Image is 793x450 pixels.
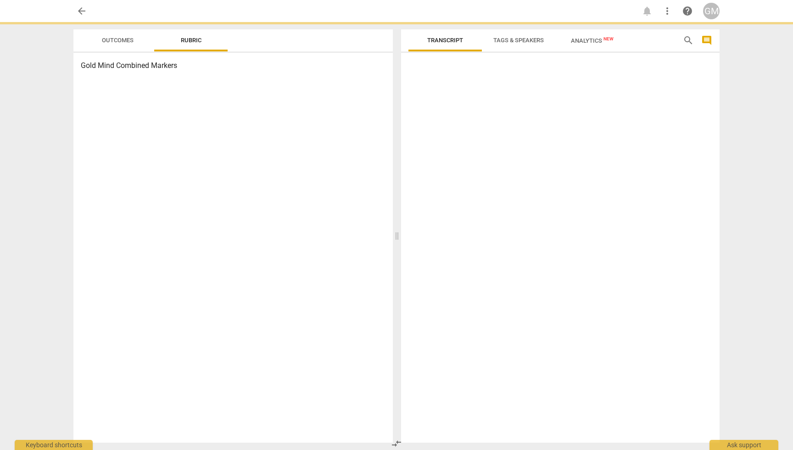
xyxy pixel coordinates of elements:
h3: Gold Mind Combined Markers [81,60,385,71]
span: comment [701,35,712,46]
button: Search [681,33,696,48]
span: Rubric [181,37,201,44]
span: compare_arrows [391,438,402,449]
span: help [682,6,693,17]
span: search [683,35,694,46]
button: GM [703,3,720,19]
button: Show/Hide comments [699,33,714,48]
span: more_vert [662,6,673,17]
div: Ask support [709,440,778,450]
span: Outcomes [102,37,134,44]
span: Tags & Speakers [493,37,544,44]
span: arrow_back [76,6,87,17]
span: Analytics [571,37,614,44]
div: Keyboard shortcuts [15,440,93,450]
span: New [603,36,614,41]
span: Transcript [427,37,463,44]
a: Help [679,3,696,19]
